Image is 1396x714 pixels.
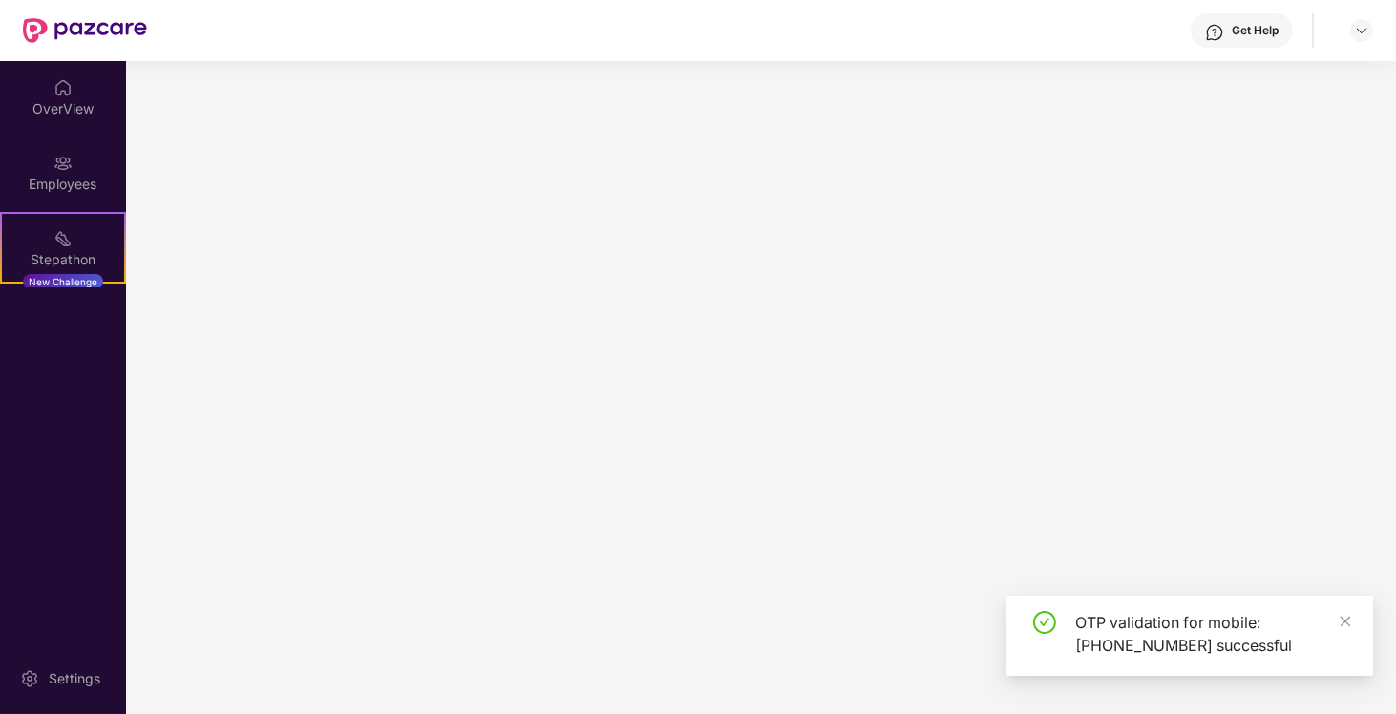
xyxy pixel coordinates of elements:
img: svg+xml;base64,PHN2ZyBpZD0iSG9tZSIgeG1sbnM9Imh0dHA6Ly93d3cudzMub3JnLzIwMDAvc3ZnIiB3aWR0aD0iMjAiIG... [53,78,73,97]
div: Stepathon [2,250,124,269]
div: OTP validation for mobile: [PHONE_NUMBER] successful [1075,611,1350,657]
img: svg+xml;base64,PHN2ZyBpZD0iSGVscC0zMngzMiIgeG1sbnM9Imh0dHA6Ly93d3cudzMub3JnLzIwMDAvc3ZnIiB3aWR0aD... [1205,23,1224,42]
img: svg+xml;base64,PHN2ZyBpZD0iRHJvcGRvd24tMzJ4MzIiIHhtbG5zPSJodHRwOi8vd3d3LnczLm9yZy8yMDAwL3N2ZyIgd2... [1354,23,1369,38]
img: svg+xml;base64,PHN2ZyBpZD0iRW1wbG95ZWVzIiB4bWxucz0iaHR0cDovL3d3dy53My5vcmcvMjAwMC9zdmciIHdpZHRoPS... [53,154,73,173]
div: Get Help [1232,23,1279,38]
span: close [1339,615,1352,628]
div: Settings [43,669,106,688]
img: svg+xml;base64,PHN2ZyBpZD0iU2V0dGluZy0yMHgyMCIgeG1sbnM9Imh0dHA6Ly93d3cudzMub3JnLzIwMDAvc3ZnIiB3aW... [20,669,39,688]
img: svg+xml;base64,PHN2ZyB4bWxucz0iaHR0cDovL3d3dy53My5vcmcvMjAwMC9zdmciIHdpZHRoPSIyMSIgaGVpZ2h0PSIyMC... [53,229,73,248]
img: New Pazcare Logo [23,18,147,43]
span: check-circle [1033,611,1056,634]
div: New Challenge [23,274,103,289]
